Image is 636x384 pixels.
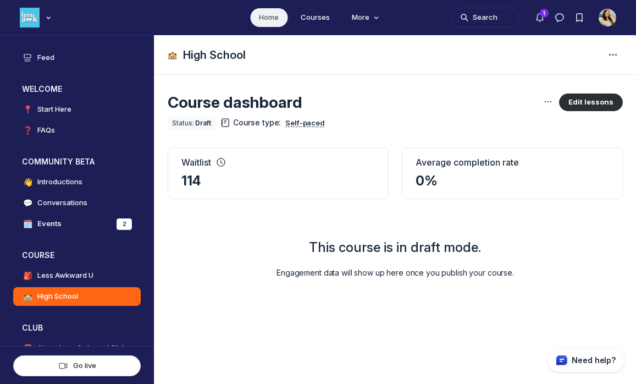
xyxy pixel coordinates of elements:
[547,348,625,372] button: Circle support widget
[22,84,62,95] h3: WELCOME
[13,153,141,171] button: COMMUNITY BETACollapse space
[606,48,620,62] svg: Space settings
[220,117,327,129] p: Course type :
[416,157,609,168] div: Average completion rate
[599,9,616,26] button: User menu options
[450,8,521,28] button: Search
[276,239,514,256] h3: This course is in draft mode.
[37,291,78,302] h4: High School
[550,8,569,28] button: Direct messages
[37,198,87,209] h4: Conversations
[13,48,141,67] a: Feed
[22,291,33,302] span: 🏫
[13,80,141,98] button: WELCOMECollapse space
[172,119,194,128] span: Status:
[13,194,141,212] a: 💬Conversations
[13,339,141,358] a: 📕About Less Awkward Clubs
[37,52,54,63] h4: Feed
[283,117,327,129] button: Self-paced
[343,8,386,27] button: More
[13,100,141,119] a: 📍Start Here
[22,250,54,261] h3: COURSE
[183,47,246,63] h1: High School
[37,343,130,354] h4: About Less Awkward Clubs
[13,355,141,376] button: Go live
[168,92,541,112] h2: Course dashboard
[37,218,62,229] h4: Events
[20,7,54,29] button: Less Awkward Hub logo
[22,198,33,209] span: 💬
[250,8,287,27] a: Home
[20,8,40,28] img: Less Awkward Hub logo
[572,355,616,366] p: Need help?
[13,287,141,306] a: 🏫High School
[168,50,179,61] span: 🏫
[22,156,95,167] h3: COMMUNITY BETA
[195,119,211,128] span: Draft
[352,12,381,23] span: More
[181,157,375,168] div: Waitlist
[292,8,339,27] a: Courses
[117,218,132,230] div: 2
[13,319,141,337] button: CLUBCollapse space
[13,246,141,264] button: COURSECollapse space
[416,172,609,190] h4: 0%
[530,8,550,28] button: Notifications
[22,104,33,115] span: 📍
[22,125,33,136] span: ❓
[603,45,623,65] button: Space settings
[13,266,141,285] a: 🎒Less Awkward U
[22,343,33,354] span: 📕
[37,177,82,188] h4: Introductions
[569,8,589,28] button: Bookmarks
[154,35,636,75] header: Page Header
[276,267,514,278] p: Engagement data will show up here once you publish your course.
[22,177,33,188] span: 👋
[181,172,375,190] h4: 114
[13,215,141,233] a: 🗓️Events2
[37,270,93,281] h4: Less Awkward U
[13,121,141,140] a: ❓FAQs
[22,322,43,333] h3: CLUB
[13,173,141,191] a: 👋Introductions
[23,360,131,371] div: Go live
[22,270,33,281] span: 🎒
[559,94,623,111] button: Edit lessons
[22,218,33,229] span: 🗓️
[37,125,55,136] h4: FAQs
[37,104,71,115] h4: Start Here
